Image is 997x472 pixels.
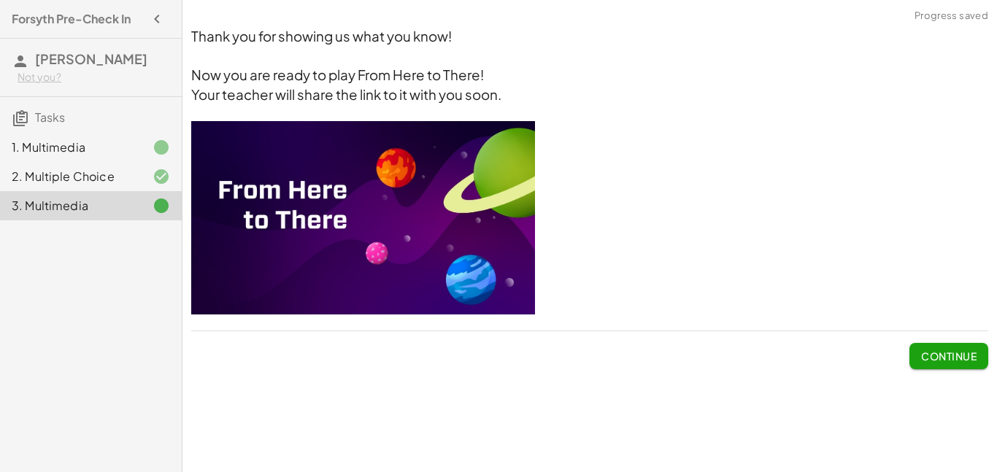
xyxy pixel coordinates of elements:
[18,70,170,85] div: Not you?
[915,9,988,23] span: Progress saved
[921,349,977,363] span: Continue
[191,66,484,83] span: Now you are ready to play From Here to There!
[12,197,129,214] div: 3. Multimedia
[12,139,129,156] div: 1. Multimedia
[35,109,65,125] span: Tasks
[191,121,535,314] img: 0186a6281d6835875bfd5d65a1e6d29c758b852ccbe572c90b809493d3b85746.jpeg
[153,139,170,156] i: Task finished.
[191,28,452,45] span: Thank you for showing us what you know!
[35,50,147,67] span: [PERSON_NAME]
[12,168,129,185] div: 2. Multiple Choice
[153,168,170,185] i: Task finished and correct.
[909,343,988,369] button: Continue
[153,197,170,214] i: Task finished.
[191,86,501,103] span: Your teacher will share the link to it with you soon.
[12,10,131,28] h4: Forsyth Pre-Check In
